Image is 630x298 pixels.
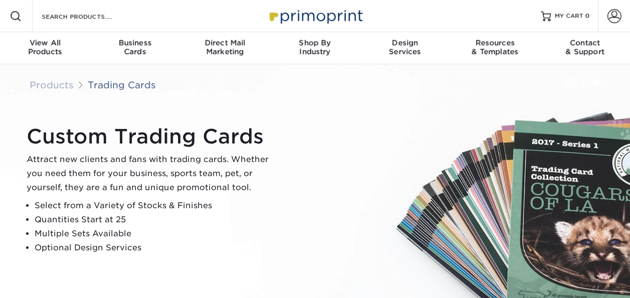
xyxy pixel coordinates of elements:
li: Optional Design Services [35,241,277,255]
a: BusinessCards [90,32,180,64]
div: & Support [540,38,630,56]
div: Industry [270,38,360,56]
div: Marketing [180,38,270,56]
a: DesignServices [360,32,450,64]
span: MY CART [555,12,583,21]
span: Business [90,38,180,47]
div: Services [360,38,450,56]
input: SEARCH PRODUCTS..... [41,10,138,22]
span: Resources [450,38,540,47]
img: Primoprint [265,5,365,27]
li: Multiple Sets Available [35,227,277,241]
span: Shop By [270,38,360,47]
a: Resources& Templates [450,32,540,64]
a: Direct MailMarketing [180,32,270,64]
li: Quantities Start at 25 [35,213,277,227]
p: Attract new clients and fans with trading cards. Whether you need them for your business, sports ... [27,153,277,195]
a: Shop ByIndustry [270,32,360,64]
span: Direct Mail [180,38,270,47]
h1: Custom Trading Cards [27,124,277,148]
span: Contact [540,38,630,47]
li: Select from a Variety of Stocks & Finishes [35,199,277,213]
a: Products [30,79,74,90]
a: Trading Cards [88,79,156,90]
span: 0 [585,13,590,20]
span: Design [360,38,450,47]
a: Contact& Support [540,32,630,64]
div: Cards [90,38,180,56]
div: & Templates [450,38,540,56]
